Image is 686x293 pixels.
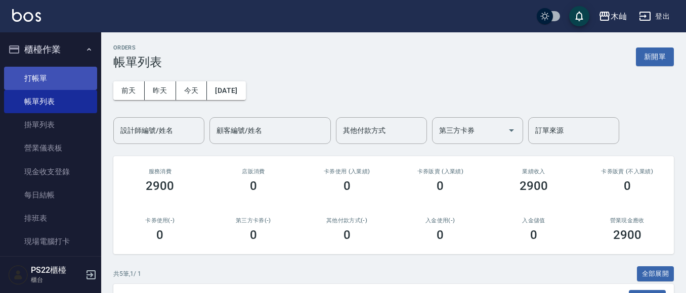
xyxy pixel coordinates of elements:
[219,168,288,175] h2: 店販消費
[113,81,145,100] button: 前天
[113,44,162,51] h2: ORDERS
[146,179,174,193] h3: 2900
[635,7,674,26] button: 登出
[4,230,97,253] a: 現場電腦打卡
[125,217,195,224] h2: 卡券使用(-)
[624,179,631,193] h3: 0
[250,179,257,193] h3: 0
[520,179,548,193] h3: 2900
[637,266,674,282] button: 全部展開
[4,136,97,160] a: 營業儀表板
[530,228,537,242] h3: 0
[344,179,351,193] h3: 0
[636,47,674,66] button: 新開單
[592,168,662,175] h2: 卡券販賣 (不入業績)
[4,90,97,113] a: 帳單列表
[312,168,381,175] h2: 卡券使用 (入業績)
[125,168,195,175] h3: 服務消費
[219,217,288,224] h2: 第三方卡券(-)
[437,228,444,242] h3: 0
[31,265,82,275] h5: PS22櫃檯
[4,183,97,207] a: 每日結帳
[499,217,569,224] h2: 入金儲值
[4,67,97,90] a: 打帳單
[156,228,163,242] h3: 0
[176,81,207,100] button: 今天
[113,269,141,278] p: 共 5 筆, 1 / 1
[569,6,589,26] button: save
[592,217,662,224] h2: 營業現金應收
[406,217,475,224] h2: 入金使用(-)
[594,6,631,27] button: 木屾
[12,9,41,22] img: Logo
[499,168,569,175] h2: 業績收入
[613,228,641,242] h3: 2900
[4,36,97,63] button: 櫃檯作業
[636,52,674,61] a: 新開單
[250,228,257,242] h3: 0
[437,179,444,193] h3: 0
[4,160,97,183] a: 現金收支登錄
[406,168,475,175] h2: 卡券販賣 (入業績)
[113,55,162,69] h3: 帳單列表
[312,217,381,224] h2: 其他付款方式(-)
[4,113,97,136] a: 掛單列表
[611,10,627,23] div: 木屾
[31,275,82,284] p: 櫃台
[344,228,351,242] h3: 0
[4,207,97,230] a: 排班表
[8,265,28,285] img: Person
[503,122,520,138] button: Open
[145,81,176,100] button: 昨天
[207,81,245,100] button: [DATE]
